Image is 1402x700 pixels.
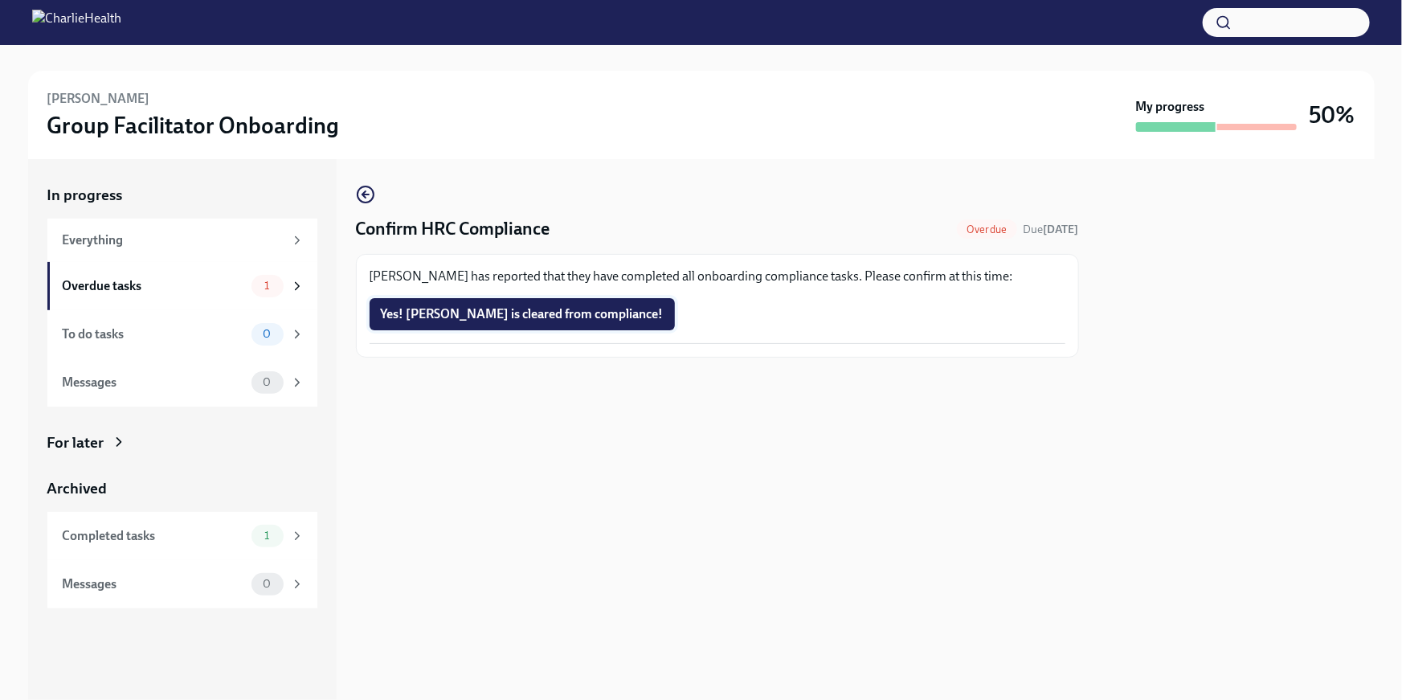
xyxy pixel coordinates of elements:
a: Completed tasks1 [47,512,317,560]
div: Messages [63,374,245,391]
span: Overdue [957,223,1016,235]
span: August 11th, 2025 10:00 [1024,222,1079,237]
div: Everything [63,231,284,249]
div: Messages [63,575,245,593]
strong: My progress [1136,98,1205,116]
span: 1 [255,530,279,542]
h4: Confirm HRC Compliance [356,217,550,241]
h6: [PERSON_NAME] [47,90,150,108]
span: 1 [255,280,279,292]
h3: 50% [1310,100,1355,129]
a: Archived [47,478,317,499]
a: Messages0 [47,358,317,407]
p: [PERSON_NAME] has reported that they have completed all onboarding compliance tasks. Please confi... [370,268,1065,285]
div: To do tasks [63,325,245,343]
div: Overdue tasks [63,277,245,295]
span: 0 [253,328,280,340]
a: For later [47,432,317,453]
button: Yes! [PERSON_NAME] is cleared from compliance! [370,298,675,330]
a: Everything [47,219,317,262]
h3: Group Facilitator Onboarding [47,111,340,140]
strong: [DATE] [1044,223,1079,236]
img: CharlieHealth [32,10,121,35]
div: For later [47,432,104,453]
a: Overdue tasks1 [47,262,317,310]
div: Completed tasks [63,527,245,545]
span: Due [1024,223,1079,236]
span: 0 [253,578,280,590]
span: 0 [253,376,280,388]
a: In progress [47,185,317,206]
a: To do tasks0 [47,310,317,358]
span: Yes! [PERSON_NAME] is cleared from compliance! [381,306,664,322]
a: Messages0 [47,560,317,608]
